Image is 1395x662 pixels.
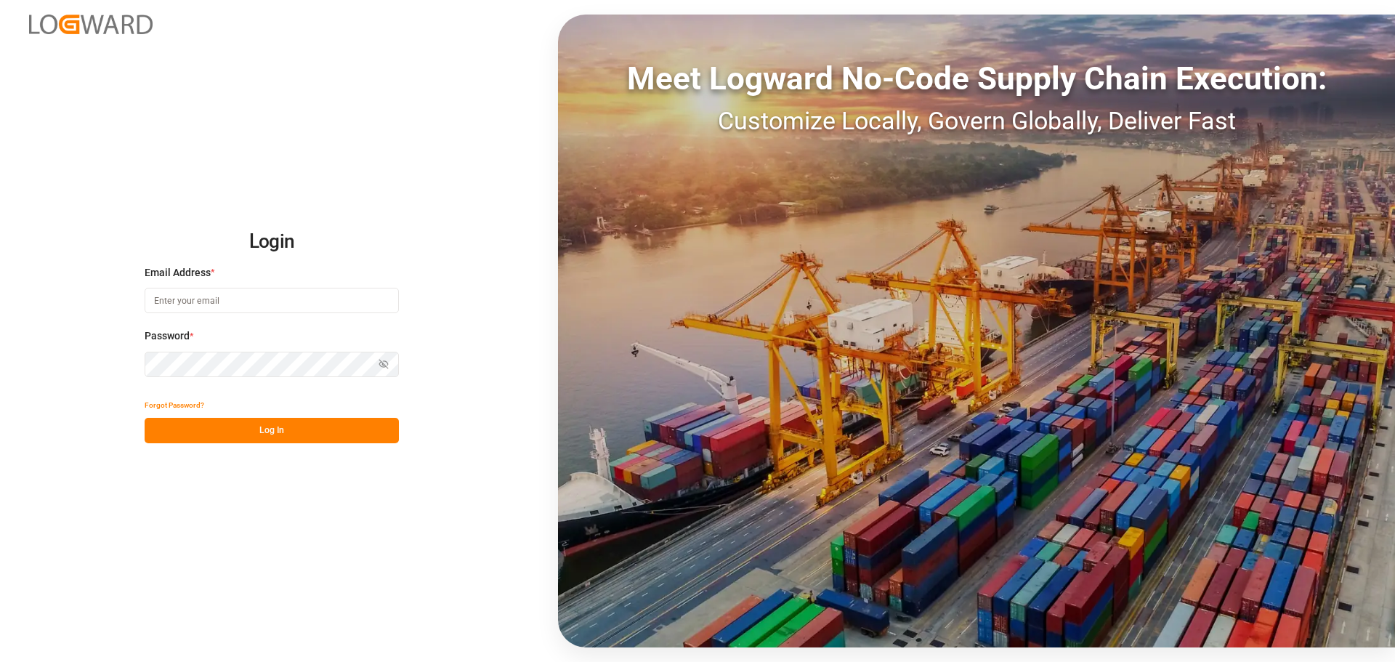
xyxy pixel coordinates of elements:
[145,265,211,280] span: Email Address
[145,288,399,313] input: Enter your email
[29,15,153,34] img: Logward_new_orange.png
[145,328,190,344] span: Password
[145,418,399,443] button: Log In
[145,219,399,265] h2: Login
[558,55,1395,102] div: Meet Logward No-Code Supply Chain Execution:
[145,392,204,418] button: Forgot Password?
[558,102,1395,140] div: Customize Locally, Govern Globally, Deliver Fast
